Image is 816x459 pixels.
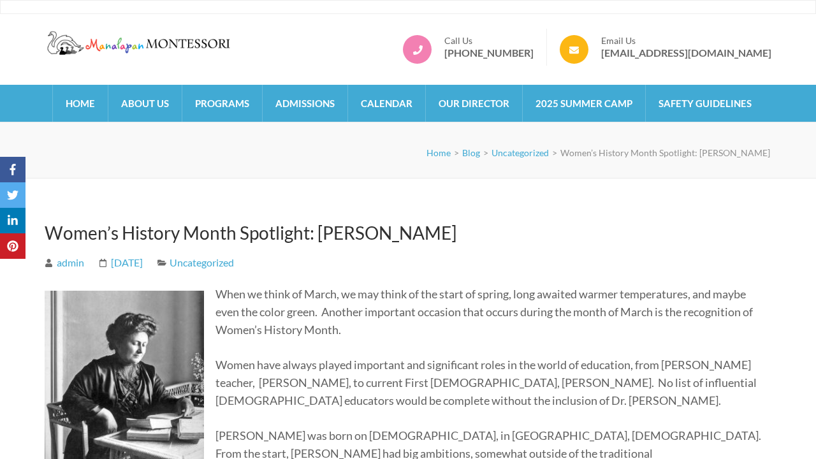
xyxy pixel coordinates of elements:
[523,85,645,122] a: 2025 Summer Camp
[462,147,480,158] a: Blog
[646,85,764,122] a: Safety Guidelines
[483,147,488,158] span: >
[426,85,522,122] a: Our Director
[492,147,549,158] a: Uncategorized
[444,47,534,59] a: [PHONE_NUMBER]
[53,85,108,122] a: Home
[170,256,234,268] a: Uncategorized
[45,285,762,339] p: When we think of March, we may think of the start of spring, long awaited warmer temperatures, an...
[426,147,451,158] a: Home
[99,256,143,268] a: [DATE]
[552,147,557,158] span: >
[348,85,425,122] a: Calendar
[45,256,84,268] a: admin
[601,47,771,59] a: [EMAIL_ADDRESS][DOMAIN_NAME]
[45,356,762,409] p: Women have always played important and significant roles in the world of education, from [PERSON_...
[601,35,771,47] span: Email Us
[45,29,236,57] img: Manalapan Montessori – #1 Rated Child Day Care Center in Manalapan NJ
[263,85,347,122] a: Admissions
[182,85,262,122] a: Programs
[454,147,459,158] span: >
[45,221,762,245] h1: Women’s History Month Spotlight: [PERSON_NAME]
[108,85,182,122] a: About Us
[111,256,143,268] time: [DATE]
[444,35,534,47] span: Call Us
